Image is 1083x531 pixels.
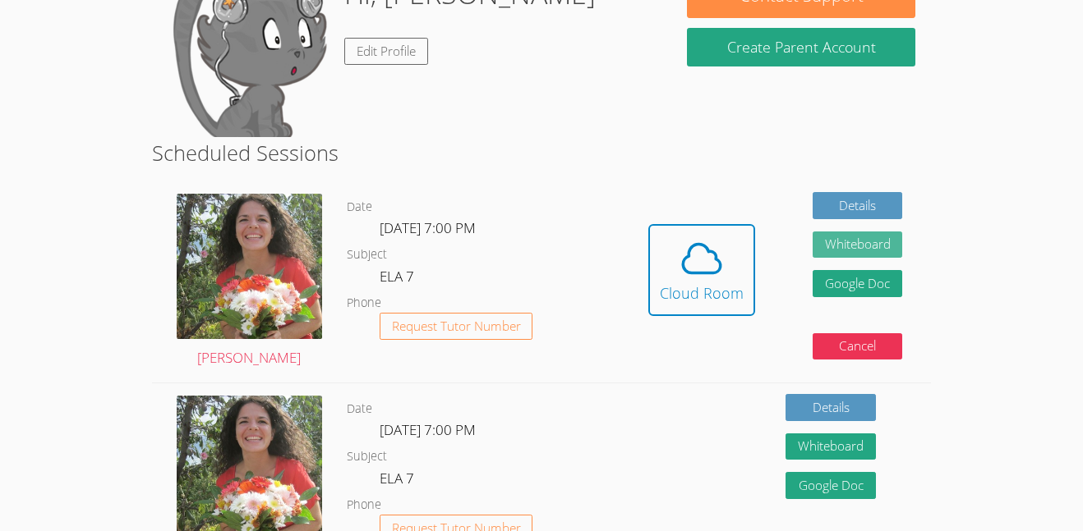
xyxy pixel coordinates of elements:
[347,293,381,314] dt: Phone
[660,282,744,304] div: Cloud Room
[392,320,521,332] span: Request Tutor Number
[813,231,903,259] button: Whiteboard
[344,38,428,65] a: Edit Profile
[648,224,755,316] button: Cloud Room
[813,192,903,219] a: Details
[380,313,533,340] button: Request Tutor Number
[786,394,876,421] a: Details
[380,218,476,237] span: [DATE] 7:00 PM
[786,472,876,499] a: Google Doc
[152,137,932,168] h2: Scheduled Sessions
[347,245,387,265] dt: Subject
[177,194,322,339] img: avatar.png
[380,420,476,439] span: [DATE] 7:00 PM
[347,197,372,217] dt: Date
[177,194,322,370] a: [PERSON_NAME]
[813,333,903,360] button: Cancel
[347,495,381,515] dt: Phone
[687,28,915,66] button: Create Parent Account
[347,446,387,467] dt: Subject
[813,270,903,297] a: Google Doc
[786,433,876,460] button: Whiteboard
[347,399,372,419] dt: Date
[380,467,417,495] dd: ELA 7
[380,265,417,293] dd: ELA 7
